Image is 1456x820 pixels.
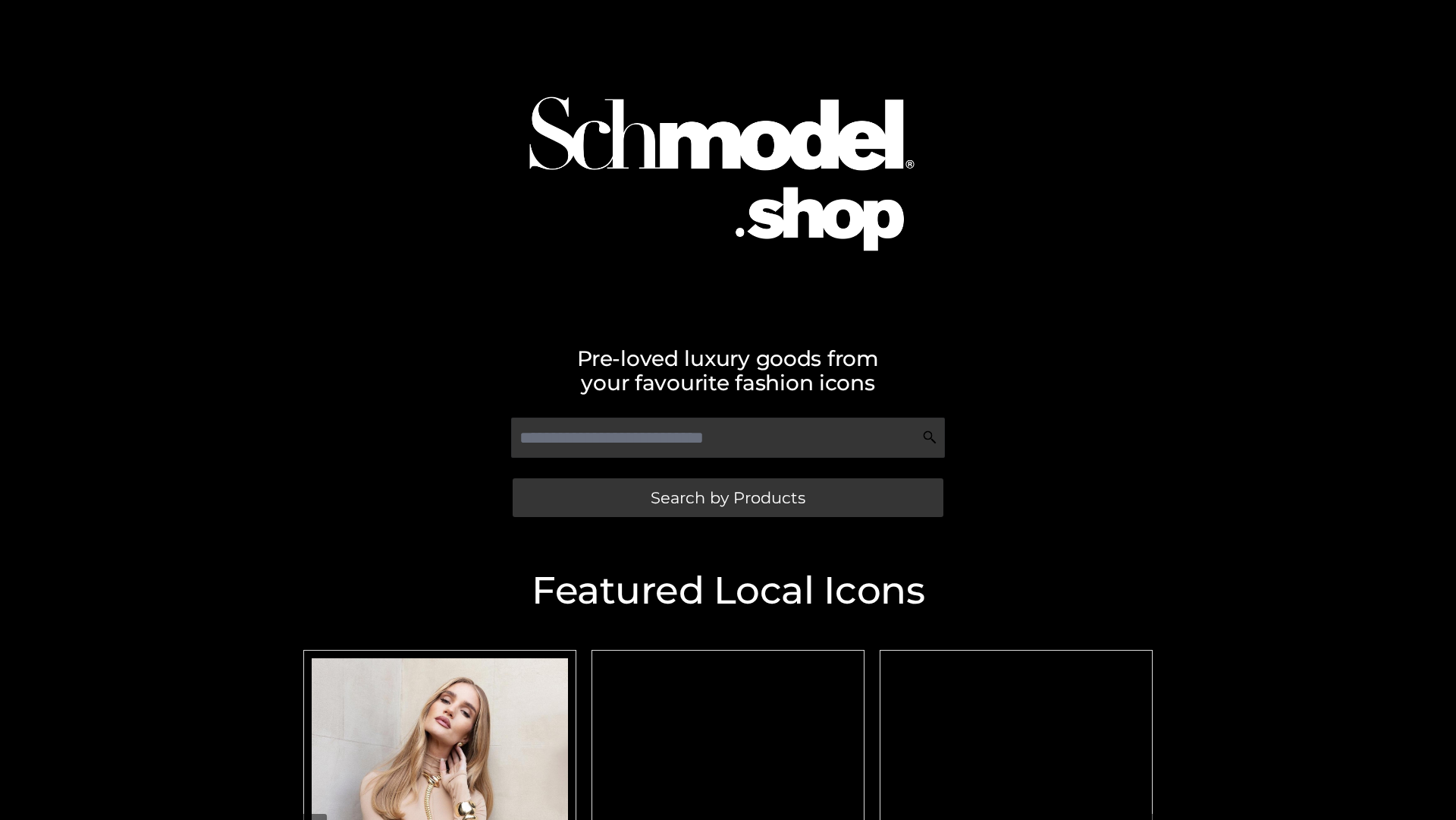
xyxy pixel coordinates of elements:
h2: Pre-loved luxury goods from your favourite fashion icons [296,346,1160,395]
a: Search by Products [513,478,943,517]
span: Search by Products [651,490,805,506]
h2: Featured Local Icons​ [296,572,1160,610]
img: Search Icon [922,430,937,445]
